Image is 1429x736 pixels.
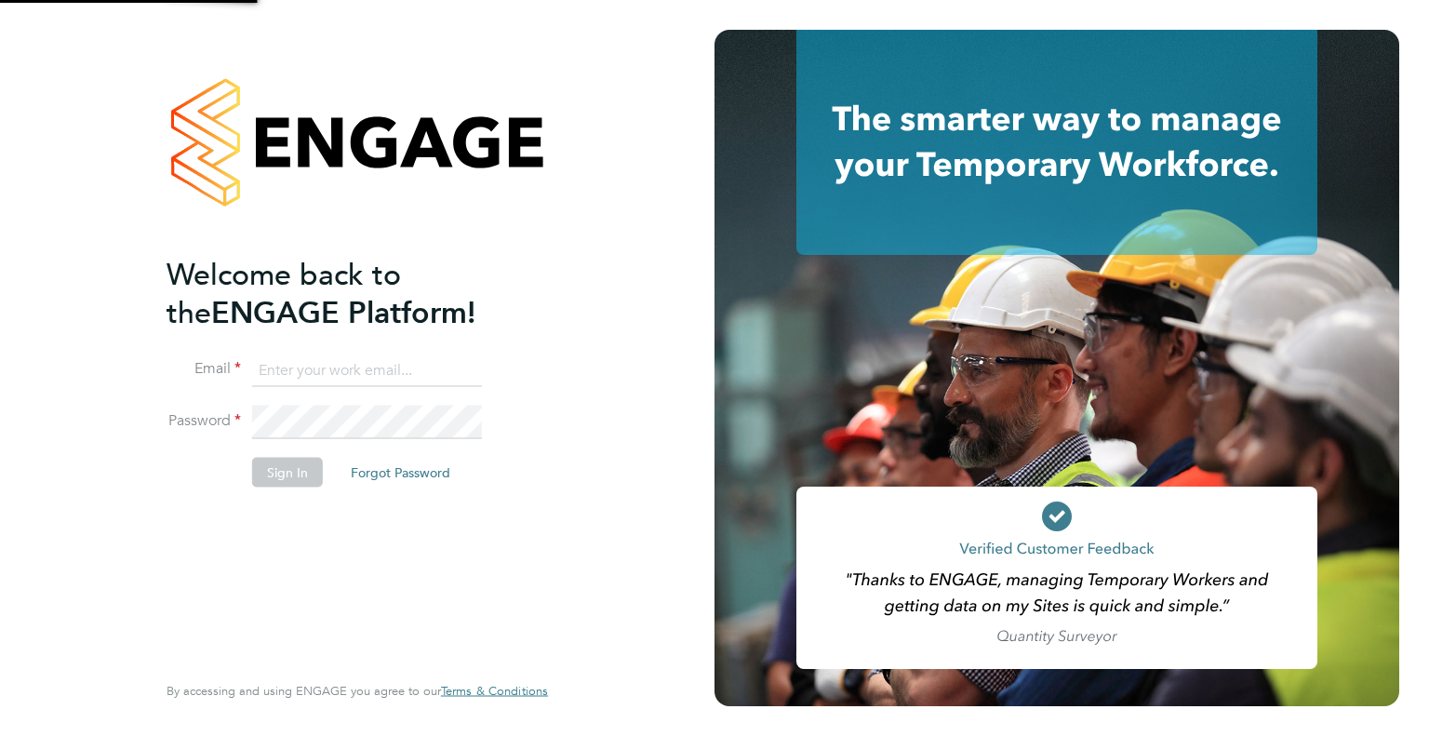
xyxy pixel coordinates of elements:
[167,359,241,379] label: Email
[167,256,401,330] span: Welcome back to the
[441,683,548,699] span: Terms & Conditions
[252,354,482,387] input: Enter your work email...
[167,255,529,331] h2: ENGAGE Platform!
[167,411,241,431] label: Password
[167,683,548,699] span: By accessing and using ENGAGE you agree to our
[252,458,323,488] button: Sign In
[336,458,465,488] button: Forgot Password
[441,684,548,699] a: Terms & Conditions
